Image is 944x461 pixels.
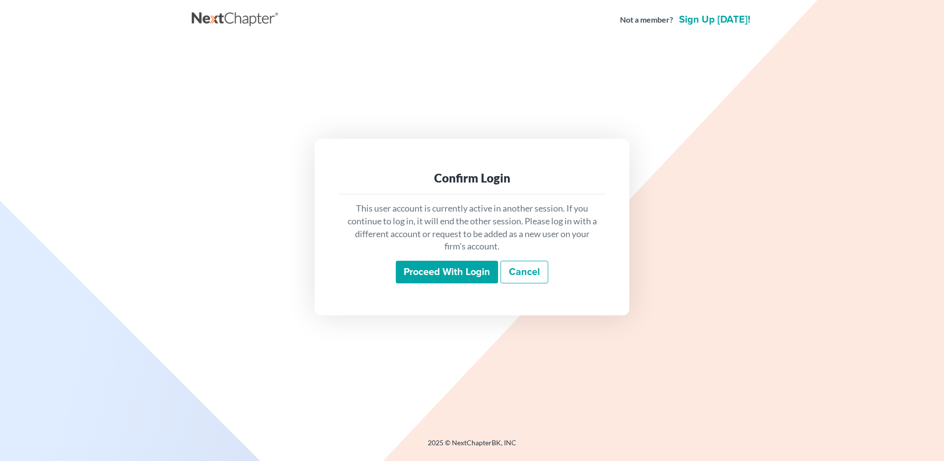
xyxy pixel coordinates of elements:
[620,14,673,26] strong: Not a member?
[396,261,498,283] input: Proceed with login
[346,170,598,186] div: Confirm Login
[501,261,548,283] a: Cancel
[346,202,598,253] p: This user account is currently active in another session. If you continue to log in, it will end ...
[192,438,752,456] div: 2025 © NextChapterBK, INC
[677,15,752,25] a: Sign up [DATE]!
